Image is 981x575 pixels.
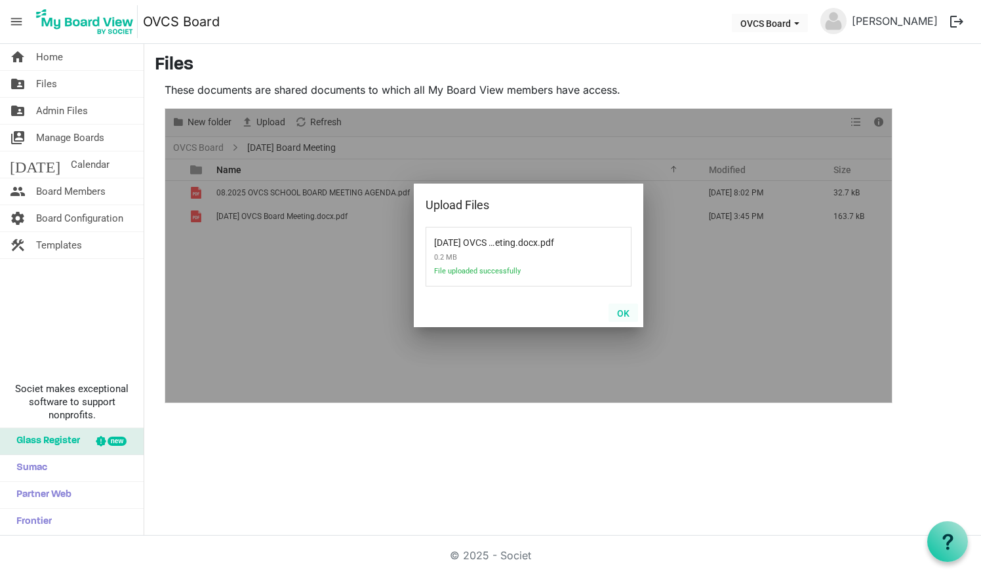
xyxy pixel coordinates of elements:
[6,382,138,422] span: Societ makes exceptional software to support nonprofits.
[36,232,82,258] span: Templates
[32,5,138,38] img: My Board View Logo
[165,82,892,98] p: These documents are shared documents to which all My Board View members have access.
[732,14,808,32] button: OVCS Board dropdownbutton
[10,178,26,205] span: people
[847,8,943,34] a: [PERSON_NAME]
[426,195,590,215] div: Upload Files
[434,248,572,267] span: 0.2 MB
[10,232,26,258] span: construction
[32,5,143,38] a: My Board View Logo
[71,151,110,178] span: Calendar
[4,9,29,34] span: menu
[108,437,127,446] div: new
[820,8,847,34] img: no-profile-picture.svg
[10,44,26,70] span: home
[10,98,26,124] span: folder_shared
[434,267,572,283] span: File uploaded successfully
[10,428,80,454] span: Glass Register
[155,54,971,77] h3: Files
[36,71,57,97] span: Files
[943,8,971,35] button: logout
[609,304,638,322] button: OK
[36,98,88,124] span: Admin Files
[36,205,123,231] span: Board Configuration
[10,482,71,508] span: Partner Web
[36,125,104,151] span: Manage Boards
[143,9,220,35] a: OVCS Board
[434,229,538,248] span: 2025-07-15 OVCS Board Meeting.docx.pdf
[10,151,60,178] span: [DATE]
[450,549,531,562] a: © 2025 - Societ
[36,44,63,70] span: Home
[10,71,26,97] span: folder_shared
[10,509,52,535] span: Frontier
[36,178,106,205] span: Board Members
[10,205,26,231] span: settings
[10,455,47,481] span: Sumac
[10,125,26,151] span: switch_account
